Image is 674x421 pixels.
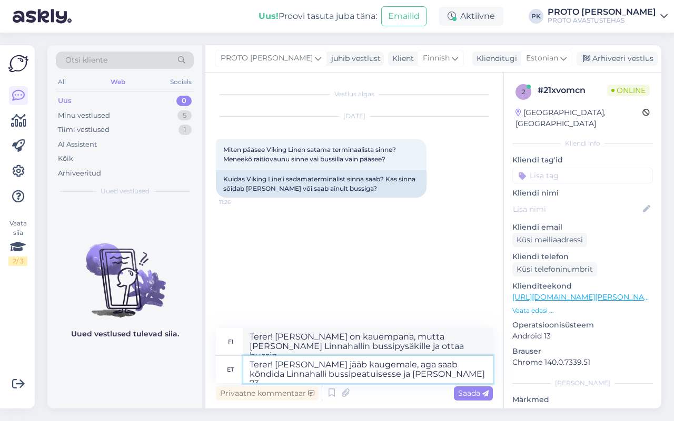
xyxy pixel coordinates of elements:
p: Uued vestlused tulevad siia. [71,328,179,340]
div: Socials [168,75,194,89]
div: Vaata siia [8,219,27,266]
span: Saada [458,388,489,398]
p: Kliendi telefon [512,251,653,262]
div: Proovi tasuta juba täna: [259,10,377,23]
div: Aktiivne [439,7,503,26]
p: Android 13 [512,331,653,342]
b: Uus! [259,11,279,21]
span: Online [607,85,650,96]
a: [URL][DOMAIN_NAME][PERSON_NAME] [512,292,658,302]
div: [GEOGRAPHIC_DATA], [GEOGRAPHIC_DATA] [516,107,642,129]
div: Klienditugi [472,53,517,64]
div: Privaatne kommentaar [216,386,319,401]
p: Vaata edasi ... [512,306,653,315]
input: Lisa tag [512,168,653,183]
span: PROTO [PERSON_NAME] [221,53,313,64]
p: Klienditeekond [512,281,653,292]
div: [PERSON_NAME] [512,378,653,388]
input: Lisa nimi [513,203,641,215]
button: Emailid [381,6,427,26]
div: PROTO [PERSON_NAME] [548,8,656,16]
div: Klient [388,53,414,64]
p: Märkmed [512,394,653,405]
img: No chats [47,224,202,319]
span: Miten pääsee Viking Linen satama terminaalista sinne? Meneekö raitiovaunu sinne vai bussilla vain... [223,146,398,163]
div: AI Assistent [58,139,97,150]
textarea: Terer! [PERSON_NAME] jääb kaugemale, aga saab kõndida Linnahalli bussipeatuisesse ja [PERSON_NAME... [243,356,493,383]
div: 5 [177,110,192,121]
p: Brauser [512,346,653,357]
span: Uued vestlused [101,187,150,196]
div: [DATE] [216,111,493,121]
div: 1 [179,125,192,135]
div: Küsi telefoninumbrit [512,262,597,276]
div: Arhiveeritud [58,168,101,179]
div: Kliendi info [512,139,653,148]
div: fi [228,333,233,351]
div: et [227,361,234,378]
img: Askly Logo [8,54,28,74]
div: Vestlus algas [216,89,493,99]
div: Kuidas Viking Line'i sadamaterminalist sinna saab? Kas sinna sõidab [PERSON_NAME] või saab ainult... [216,170,427,198]
textarea: Terer! [PERSON_NAME] on kauempana, mutta [PERSON_NAME] Linnahallin bussipysäkille ja ottaa bussin. [243,328,493,355]
span: Finnish [423,53,450,64]
span: 2 [522,88,526,96]
p: Kliendi nimi [512,188,653,199]
p: Kliendi email [512,222,653,233]
div: 0 [176,96,192,106]
div: Minu vestlused [58,110,110,121]
div: 2 / 3 [8,256,27,266]
div: Küsi meiliaadressi [512,233,587,247]
a: PROTO [PERSON_NAME]PROTO AVASTUSTEHAS [548,8,668,25]
div: # 21xvomcn [538,84,607,97]
span: Estonian [526,53,558,64]
div: Uus [58,96,72,106]
div: Arhiveeri vestlus [577,52,658,66]
div: juhib vestlust [327,53,381,64]
div: PROTO AVASTUSTEHAS [548,16,656,25]
div: Kõik [58,153,73,164]
div: Web [108,75,127,89]
p: Chrome 140.0.7339.51 [512,357,653,368]
span: 11:26 [219,198,259,206]
div: All [56,75,68,89]
div: Tiimi vestlused [58,125,110,135]
div: PK [529,9,543,24]
span: Otsi kliente [65,55,107,66]
p: Operatsioonisüsteem [512,320,653,331]
p: Kliendi tag'id [512,155,653,166]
